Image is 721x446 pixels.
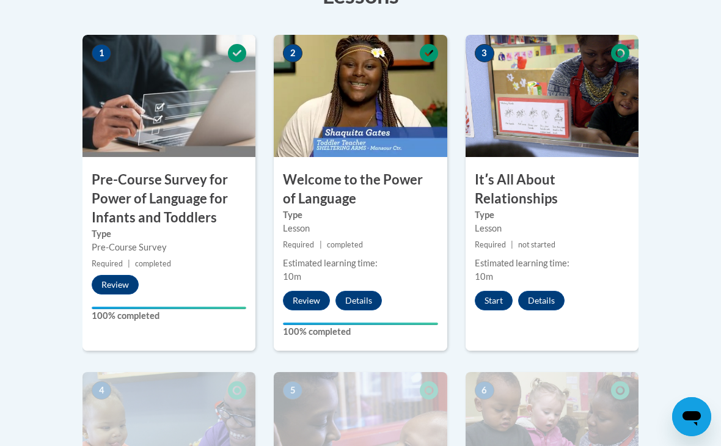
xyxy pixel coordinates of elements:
[475,44,494,62] span: 3
[518,240,555,249] span: not started
[335,291,382,310] button: Details
[283,44,302,62] span: 2
[283,381,302,400] span: 5
[475,381,494,400] span: 6
[92,227,246,241] label: Type
[82,35,255,157] img: Course Image
[475,222,629,235] div: Lesson
[92,309,246,323] label: 100% completed
[283,257,437,270] div: Estimated learning time:
[283,271,301,282] span: 10m
[283,323,437,325] div: Your progress
[283,291,330,310] button: Review
[475,257,629,270] div: Estimated learning time:
[135,259,171,268] span: completed
[511,240,513,249] span: |
[92,259,123,268] span: Required
[327,240,363,249] span: completed
[475,271,493,282] span: 10m
[92,44,111,62] span: 1
[92,241,246,254] div: Pre-Course Survey
[82,170,255,227] h3: Pre-Course Survey for Power of Language for Infants and Toddlers
[518,291,565,310] button: Details
[475,208,629,222] label: Type
[283,222,437,235] div: Lesson
[92,381,111,400] span: 4
[672,397,711,436] iframe: Button to launch messaging window
[92,275,139,294] button: Review
[274,35,447,157] img: Course Image
[92,307,246,309] div: Your progress
[128,259,130,268] span: |
[475,240,506,249] span: Required
[466,170,639,208] h3: Itʹs All About Relationships
[475,291,513,310] button: Start
[320,240,322,249] span: |
[283,240,314,249] span: Required
[466,35,639,157] img: Course Image
[283,325,437,338] label: 100% completed
[274,170,447,208] h3: Welcome to the Power of Language
[283,208,437,222] label: Type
